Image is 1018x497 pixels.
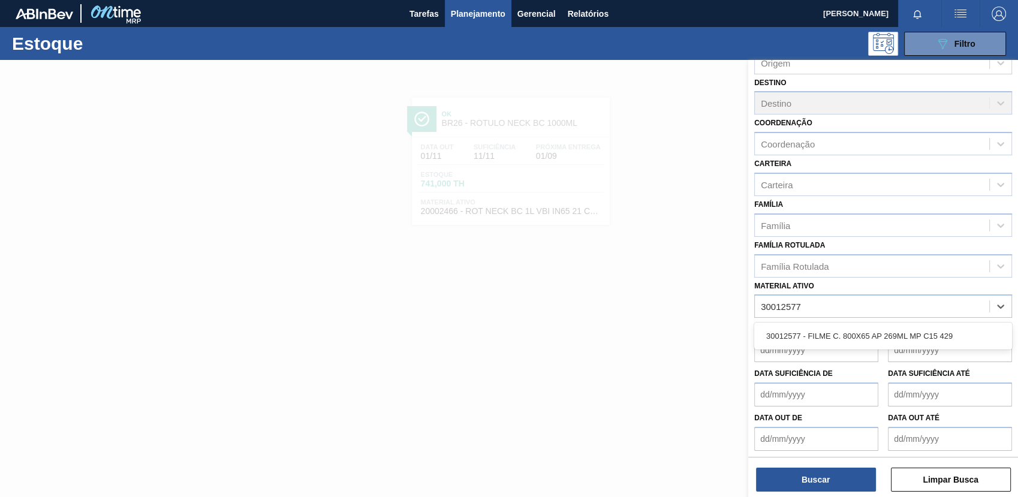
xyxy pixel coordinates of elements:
[754,200,783,209] label: Família
[954,39,975,49] span: Filtro
[761,179,793,189] div: Carteira
[754,427,878,451] input: dd/mm/yyyy
[754,382,878,406] input: dd/mm/yyyy
[754,241,825,249] label: Família Rotulada
[761,139,815,149] div: Coordenação
[754,119,812,127] label: Coordenação
[754,159,791,168] label: Carteira
[888,369,970,378] label: Data suficiência até
[12,37,188,50] h1: Estoque
[888,382,1012,406] input: dd/mm/yyyy
[754,79,786,87] label: Destino
[992,7,1006,21] img: Logout
[16,8,73,19] img: TNhmsLtSVTkK8tSr43FrP2fwEKptu5GPRR3wAAAABJRU5ErkJggg==
[888,338,1012,362] input: dd/mm/yyyy
[754,369,833,378] label: Data suficiência de
[451,7,505,21] span: Planejamento
[761,58,790,68] div: Origem
[904,32,1006,56] button: Filtro
[754,282,814,290] label: Material ativo
[754,325,1012,347] div: 30012577 - FILME C. 800X65 AP 269ML MP C15 429
[868,32,898,56] div: Pogramando: nenhum usuário selecionado
[888,427,1012,451] input: dd/mm/yyyy
[409,7,439,21] span: Tarefas
[517,7,556,21] span: Gerencial
[568,7,609,21] span: Relatórios
[953,7,968,21] img: userActions
[754,338,878,362] input: dd/mm/yyyy
[898,5,936,22] button: Notificações
[754,414,802,422] label: Data out de
[761,220,790,230] div: Família
[761,261,829,271] div: Família Rotulada
[888,414,939,422] label: Data out até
